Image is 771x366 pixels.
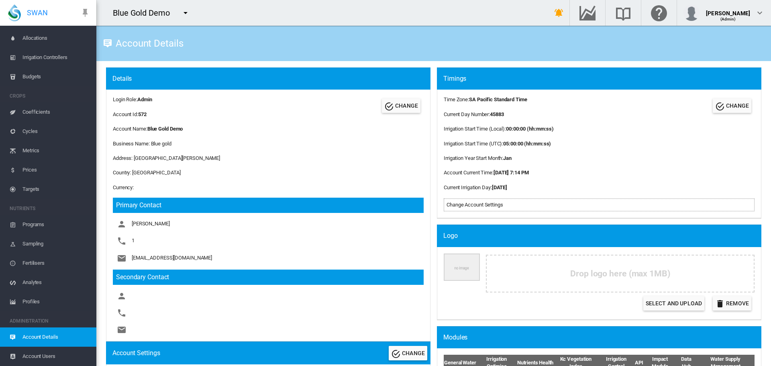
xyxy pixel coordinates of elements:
[113,155,424,162] div: Address: [GEOGRAPHIC_DATA][PERSON_NAME]
[444,111,489,117] span: Current Day Number
[112,41,184,46] div: Account Details
[112,349,160,358] div: Account Settings
[447,201,752,209] div: Change Account Settings
[117,308,126,318] md-icon: icon-phone
[22,122,90,141] span: Cycles
[391,349,401,359] md-icon: icon-check-circle
[614,8,633,18] md-icon: Search the knowledge base
[22,215,90,234] span: Programs
[22,102,90,122] span: Coefficients
[503,155,512,161] b: Jan
[643,296,704,311] label: Select and Upload
[113,111,152,118] div: Account Id:
[444,141,502,147] span: Irrigation Start Time (UTC)
[132,255,212,261] span: [EMAIL_ADDRESS][DOMAIN_NAME]
[444,111,554,118] div: :
[22,292,90,311] span: Profiles
[444,170,492,176] span: Account Current Time
[113,140,424,147] div: Business Name: Blue gold
[117,254,126,263] md-icon: icon-email
[113,96,152,103] div: Login Role:
[138,111,147,117] b: 572
[22,254,90,273] span: Fertilisers
[22,234,90,254] span: Sampling
[706,6,750,14] div: [PERSON_NAME]
[113,7,177,18] div: Blue Gold Demo
[22,273,90,292] span: Analytes
[113,198,424,213] h3: Primary Contact
[402,350,425,356] span: CHANGE
[444,125,554,133] div: :
[444,155,554,162] div: :
[389,346,427,360] button: Change Account Settings
[486,255,755,292] div: Drop logo here (max 1MB)
[112,74,430,83] div: Details
[22,347,90,366] span: Account Users
[469,96,527,102] b: SA Pacific Standard Time
[113,125,424,133] div: Account Name:
[27,8,48,18] span: SWAN
[443,333,761,342] div: Modules
[103,39,112,48] md-icon: icon-tooltip-text
[113,270,424,285] h3: Secondary Contact
[22,67,90,86] span: Budgets
[395,102,418,109] span: CHANGE
[177,5,194,21] button: icon-menu-down
[117,219,126,229] md-icon: icon-account
[443,231,761,240] div: Logo
[492,184,507,190] b: [DATE]
[22,29,90,48] span: Allocations
[503,141,551,147] b: 05:00:00 (hh:mm:ss)
[720,17,736,21] span: (Admin)
[113,184,424,191] div: Currency:
[22,160,90,180] span: Prices
[444,184,554,191] div: :
[444,155,502,161] span: Irrigation Year Start Month
[578,8,597,18] md-icon: Go to the Data Hub
[444,254,480,281] img: Company Logo
[22,48,90,67] span: Irrigation Controllers
[715,102,725,111] md-icon: icon-check-circle
[755,8,765,18] md-icon: icon-chevron-down
[147,126,183,132] b: Blue Gold Demo
[117,291,126,301] md-icon: icon-account
[444,126,505,132] span: Irrigation Start Time (Local)
[132,238,135,244] span: 1
[444,96,468,102] span: Time Zone
[490,111,504,117] b: 45883
[22,327,90,347] span: Account Details
[382,98,420,113] button: Change Account Details
[551,5,567,21] button: icon-bell-ring
[444,184,491,190] span: Current Irrigation Day
[113,169,424,176] div: Country: [GEOGRAPHIC_DATA]
[10,315,90,327] span: ADMINISTRATION
[715,299,725,309] md-icon: icon-delete
[683,5,700,21] img: profile.jpg
[117,236,126,246] md-icon: icon-phone
[444,96,554,103] div: :
[713,98,751,113] button: Change Account Timings
[444,169,554,176] div: :
[494,170,529,176] b: [DATE] 7:14 PM
[554,8,564,18] md-icon: icon-bell-ring
[181,8,190,18] md-icon: icon-menu-down
[384,102,394,111] md-icon: icon-check-circle
[22,141,90,160] span: Metrics
[117,325,126,335] md-icon: icon-email
[132,221,170,227] span: [PERSON_NAME]
[506,126,554,132] b: 00:00:00 (hh:mm:ss)
[10,202,90,215] span: NUTRIENTS
[22,180,90,199] span: Targets
[726,300,749,307] span: Remove
[649,8,669,18] md-icon: Click here for help
[10,90,90,102] span: CROPS
[443,74,761,83] div: Timings
[80,8,90,18] md-icon: icon-pin
[137,96,152,102] b: Admin
[8,4,21,21] img: SWAN-Landscape-Logo-Colour-drop.png
[444,140,554,147] div: :
[726,102,749,109] span: CHANGE
[713,296,751,311] button: icon-delete Remove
